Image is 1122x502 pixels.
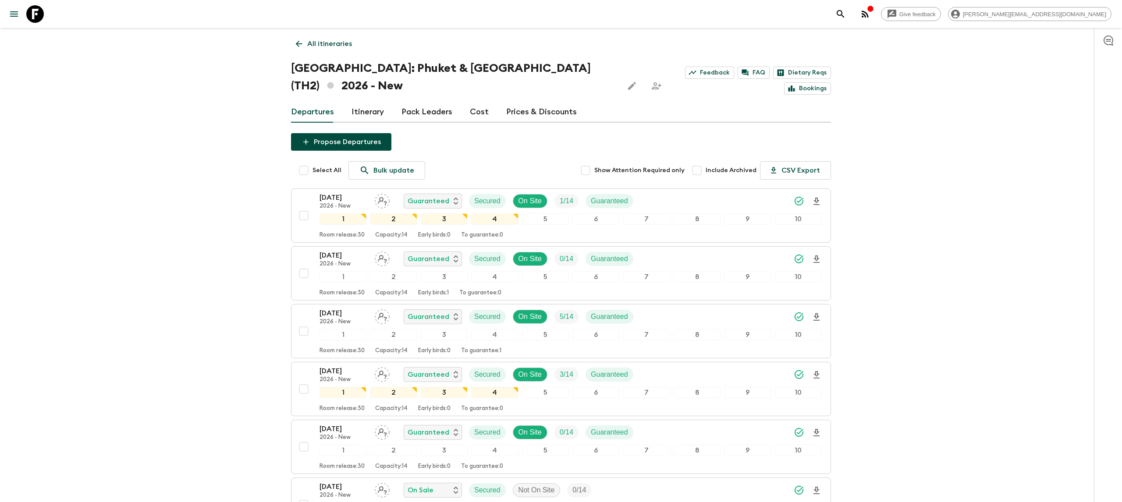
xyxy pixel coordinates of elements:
div: 9 [724,271,771,283]
p: Room release: 30 [320,405,365,412]
div: 3 [421,329,468,340]
p: Capacity: 14 [375,405,408,412]
div: 1 [320,445,366,456]
p: 3 / 14 [560,369,573,380]
div: 2 [370,329,417,340]
div: 2 [370,271,417,283]
p: [DATE] [320,308,368,318]
div: 1 [320,329,366,340]
span: Assign pack leader [375,370,390,377]
div: 5 [522,213,569,225]
div: 2 [370,387,417,398]
p: Capacity: 14 [375,347,408,354]
div: 7 [623,387,670,398]
p: All itineraries [307,39,352,49]
a: Feedback [685,67,734,79]
svg: Synced Successfully [794,196,804,206]
p: Guaranteed [408,427,449,438]
div: On Site [513,425,547,439]
div: Trip Fill [554,310,579,324]
p: To guarantee: 0 [461,405,503,412]
button: [DATE]2026 - NewAssign pack leaderGuaranteedSecuredOn SiteTrip FillGuaranteed12345678910Room rele... [291,304,831,358]
div: 5 [522,329,569,340]
p: On Site [518,254,542,264]
div: 4 [471,387,518,398]
p: To guarantee: 0 [459,290,501,297]
p: Guaranteed [591,254,628,264]
p: On Site [518,369,542,380]
p: Secured [474,254,501,264]
div: 4 [471,213,518,225]
div: Secured [469,252,506,266]
p: Early birds: 0 [418,347,451,354]
div: Trip Fill [554,252,579,266]
svg: Download Onboarding [811,485,822,496]
p: [DATE] [320,250,368,261]
span: Show Attention Required only [594,166,685,175]
p: Early birds: 0 [418,463,451,470]
p: Room release: 30 [320,232,365,239]
div: 3 [421,271,468,283]
p: Guaranteed [591,369,628,380]
div: 5 [522,387,569,398]
p: Capacity: 14 [375,463,408,470]
svg: Synced Successfully [794,485,804,495]
a: Prices & Discounts [506,102,577,123]
button: [DATE]2026 - NewAssign pack leaderGuaranteedSecuredOn SiteTrip FillGuaranteed12345678910Room rele... [291,246,831,300]
p: Secured [474,196,501,206]
svg: Download Onboarding [811,370,822,380]
div: 2 [370,445,417,456]
p: To guarantee: 0 [461,463,503,470]
a: FAQ [738,67,770,79]
a: All itineraries [291,35,357,53]
div: 6 [572,445,619,456]
div: [PERSON_NAME][EMAIL_ADDRESS][DOMAIN_NAME] [948,7,1111,21]
p: 2026 - New [320,492,368,499]
div: 10 [775,213,822,225]
div: 7 [623,329,670,340]
a: Itinerary [352,102,384,123]
p: On Site [518,196,542,206]
div: On Site [513,252,547,266]
div: 10 [775,329,822,340]
div: 3 [421,387,468,398]
p: On Site [518,311,542,322]
p: 5 / 14 [560,311,573,322]
div: 1 [320,271,366,283]
div: 3 [421,213,468,225]
span: Assign pack leader [375,485,390,492]
svg: Synced Successfully [794,427,804,438]
p: Capacity: 14 [375,290,408,297]
svg: Synced Successfully [794,254,804,264]
p: 2026 - New [320,318,368,325]
svg: Download Onboarding [811,254,822,265]
div: 8 [674,445,721,456]
p: [DATE] [320,366,368,376]
div: 6 [572,387,619,398]
svg: Download Onboarding [811,196,822,207]
a: Pack Leaders [401,102,452,123]
a: Cost [470,102,489,123]
div: 5 [522,445,569,456]
svg: Synced Successfully [794,369,804,380]
div: 1 [320,387,366,398]
div: 1 [320,213,366,225]
p: On Sale [408,485,433,495]
button: Propose Departures [291,133,391,151]
p: Guaranteed [591,427,628,438]
span: [PERSON_NAME][EMAIL_ADDRESS][DOMAIN_NAME] [958,11,1111,18]
button: CSV Export [760,161,831,180]
a: Dietary Reqs [773,67,831,79]
div: Secured [469,310,506,324]
div: 10 [775,271,822,283]
span: Include Archived [706,166,756,175]
p: Guaranteed [408,311,449,322]
div: 7 [623,445,670,456]
p: Guaranteed [591,311,628,322]
p: Guaranteed [408,369,449,380]
div: Trip Fill [567,483,591,497]
div: On Site [513,194,547,208]
button: Edit this itinerary [623,77,641,95]
p: To guarantee: 1 [461,347,501,354]
p: 2026 - New [320,261,368,268]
